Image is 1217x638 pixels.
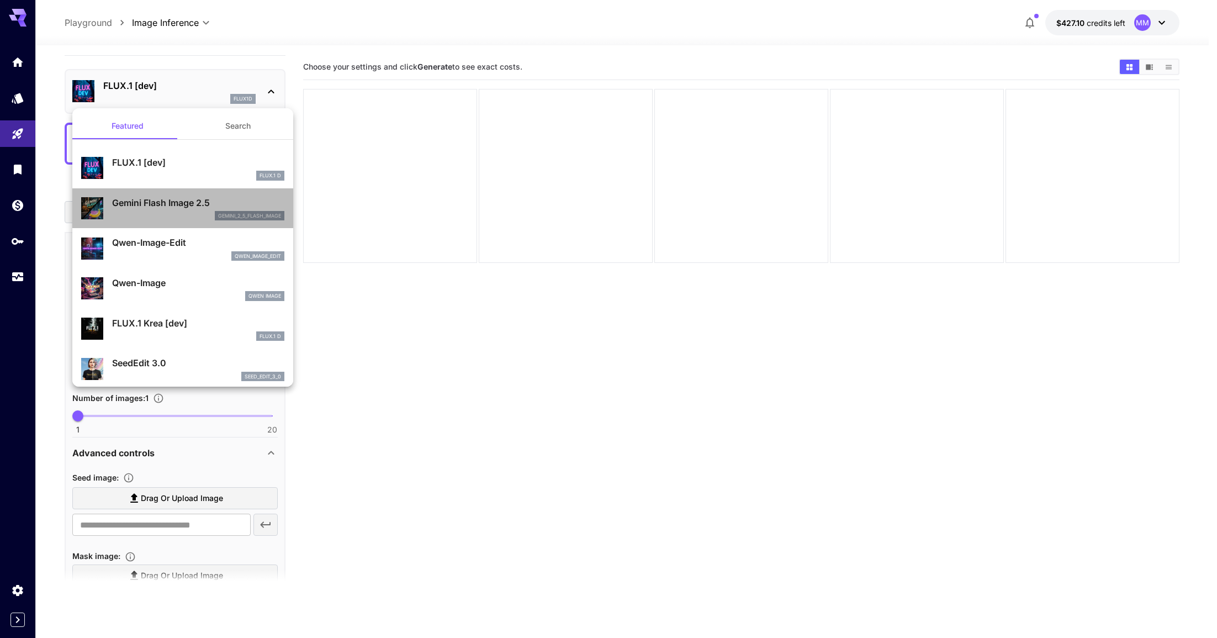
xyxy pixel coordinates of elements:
[260,172,281,180] p: FLUX.1 D
[248,292,281,300] p: Qwen Image
[245,373,281,381] p: seed_edit_3_0
[218,212,281,220] p: gemini_2_5_flash_image
[112,236,284,249] p: Qwen-Image-Edit
[81,151,284,185] div: FLUX.1 [dev]FLUX.1 D
[81,192,284,225] div: Gemini Flash Image 2.5gemini_2_5_flash_image
[112,196,284,209] p: Gemini Flash Image 2.5
[112,276,284,289] p: Qwen-Image
[81,231,284,265] div: Qwen-Image-Editqwen_image_edit
[260,333,281,340] p: FLUX.1 D
[235,252,281,260] p: qwen_image_edit
[112,317,284,330] p: FLUX.1 Krea [dev]
[112,356,284,370] p: SeedEdit 3.0
[81,272,284,305] div: Qwen-ImageQwen Image
[81,312,284,346] div: FLUX.1 Krea [dev]FLUX.1 D
[81,352,284,386] div: SeedEdit 3.0seed_edit_3_0
[112,156,284,169] p: FLUX.1 [dev]
[72,113,183,139] button: Featured
[183,113,293,139] button: Search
